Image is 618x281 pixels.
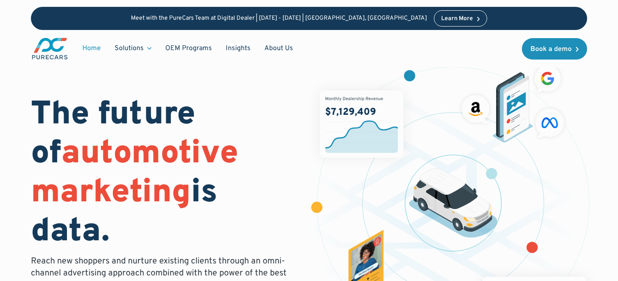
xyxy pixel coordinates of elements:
a: Learn More [434,10,487,27]
a: Insights [219,40,257,57]
a: main [31,37,69,60]
div: Learn More [441,16,473,22]
span: automotive marketing [31,134,238,214]
img: purecars logo [31,37,69,60]
img: ads on social media and advertising partners [458,62,568,143]
div: Book a demo [530,46,572,53]
a: About Us [257,40,300,57]
img: illustration of a vehicle [409,168,497,238]
p: Meet with the PureCars Team at Digital Dealer | [DATE] - [DATE] | [GEOGRAPHIC_DATA], [GEOGRAPHIC_... [131,15,427,22]
div: Solutions [108,40,158,57]
div: Solutions [115,44,144,53]
a: OEM Programs [158,40,219,57]
h1: The future of is data. [31,96,299,252]
a: Book a demo [522,38,587,60]
a: Home [76,40,108,57]
img: chart showing monthly dealership revenue of $7m [320,90,404,157]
